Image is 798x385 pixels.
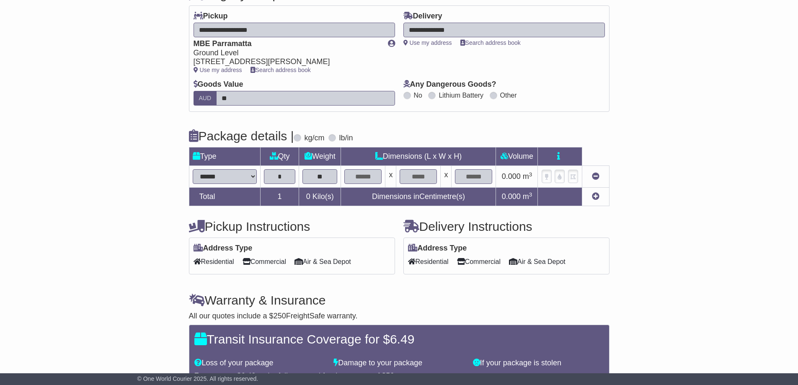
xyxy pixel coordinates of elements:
[299,188,341,206] td: Kilo(s)
[496,147,538,166] td: Volume
[306,192,310,201] span: 0
[194,332,604,346] h4: Transit Insurance Coverage for $
[529,191,532,198] sup: 3
[189,129,294,143] h4: Package details |
[299,147,341,166] td: Weight
[592,172,599,181] a: Remove this item
[189,293,609,307] h4: Warranty & Insurance
[194,255,234,268] span: Residential
[294,255,351,268] span: Air & Sea Depot
[194,91,217,106] label: AUD
[408,244,467,253] label: Address Type
[261,147,299,166] td: Qty
[261,188,299,206] td: 1
[189,220,395,233] h4: Pickup Instructions
[339,134,353,143] label: lb/in
[341,147,496,166] td: Dimensions (L x W x H)
[469,359,608,368] div: If your package is stolen
[194,57,380,67] div: [STREET_ADDRESS][PERSON_NAME]
[523,192,532,201] span: m
[274,312,286,320] span: 250
[304,134,324,143] label: kg/cm
[385,166,396,188] td: x
[592,192,599,201] a: Add new item
[457,255,501,268] span: Commercial
[194,12,228,21] label: Pickup
[194,67,242,73] a: Use my address
[194,49,380,58] div: Ground Level
[189,312,609,321] div: All our quotes include a $ FreightSafe warranty.
[502,172,521,181] span: 0.000
[403,220,609,233] h4: Delivery Instructions
[329,359,469,368] div: Damage to your package
[403,39,452,46] a: Use my address
[189,188,261,206] td: Total
[243,255,286,268] span: Commercial
[194,80,243,89] label: Goods Value
[189,147,261,166] td: Type
[403,80,496,89] label: Any Dangerous Goods?
[414,91,422,99] label: No
[460,39,521,46] a: Search address book
[509,255,566,268] span: Air & Sea Depot
[523,172,532,181] span: m
[386,372,394,380] span: 50
[194,244,253,253] label: Address Type
[500,91,517,99] label: Other
[137,375,258,382] span: © One World Courier 2025. All rights reserved.
[190,359,330,368] div: Loss of your package
[241,372,256,380] span: 6.49
[341,188,496,206] td: Dimensions in Centimetre(s)
[439,91,483,99] label: Lithium Battery
[390,332,414,346] span: 6.49
[403,12,442,21] label: Delivery
[194,372,604,381] div: For an extra $ you're fully covered for the amount of $ .
[502,192,521,201] span: 0.000
[529,171,532,178] sup: 3
[251,67,311,73] a: Search address book
[441,166,452,188] td: x
[408,255,449,268] span: Residential
[194,39,380,49] div: MBE Parramatta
